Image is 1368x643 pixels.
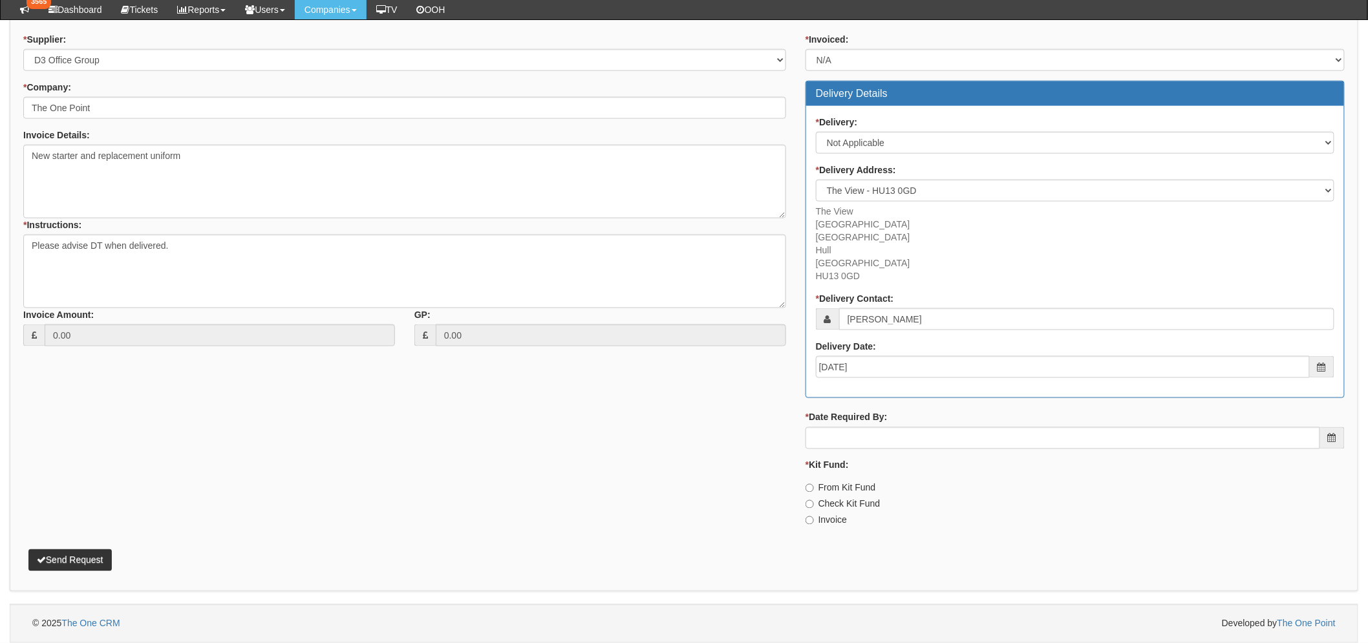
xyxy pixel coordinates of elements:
a: The One Point [1277,618,1336,629]
label: GP: [414,308,431,321]
span: Developed by [1222,617,1336,630]
span: © 2025 [32,618,120,629]
label: Delivery: [816,116,858,129]
h3: Delivery Details [816,88,1334,100]
label: Instructions: [23,218,81,231]
label: Invoice Details: [23,129,90,142]
label: Invoice Amount: [23,308,94,321]
label: Delivery Address: [816,163,896,176]
label: Date Required By: [806,411,888,424]
input: From Kit Fund [806,484,814,492]
label: Invoiced: [806,33,849,46]
p: The View [GEOGRAPHIC_DATA] [GEOGRAPHIC_DATA] Hull [GEOGRAPHIC_DATA] HU13 0GD [816,205,1334,282]
label: Supplier: [23,33,66,46]
label: From Kit Fund [806,481,876,494]
label: Kit Fund: [806,459,849,472]
a: The One CRM [61,618,120,629]
label: Invoice [806,514,847,527]
label: Delivery Contact: [816,292,894,305]
button: Send Request [28,549,112,571]
input: Invoice [806,516,814,525]
label: Check Kit Fund [806,498,881,511]
input: Check Kit Fund [806,500,814,509]
label: Company: [23,81,71,94]
label: Delivery Date: [816,340,876,353]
